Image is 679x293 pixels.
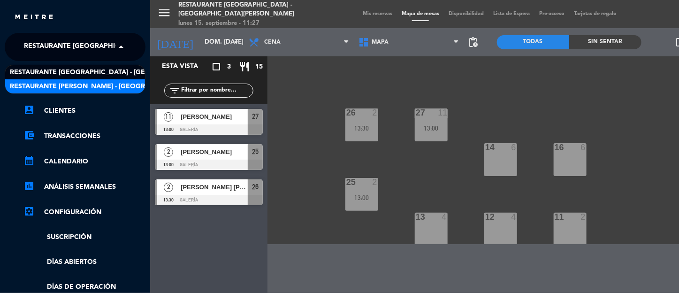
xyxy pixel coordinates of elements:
span: 25 [252,146,259,157]
input: Filtrar por nombre... [180,85,253,96]
span: 2 [164,183,173,192]
a: account_balance_walletTransacciones [23,131,145,142]
span: 11 [164,112,173,122]
img: MEITRE [14,14,54,21]
i: crop_square [211,61,222,72]
i: settings_applications [23,206,35,217]
span: 26 [252,181,259,193]
span: [PERSON_NAME] [181,147,248,157]
i: restaurant [239,61,250,72]
i: filter_list [169,85,180,96]
a: account_boxClientes [23,105,145,116]
a: Configuración [23,207,145,218]
span: 3 [227,62,231,72]
a: Días abiertos [23,257,145,268]
span: [PERSON_NAME] [PERSON_NAME] [181,182,248,192]
span: 27 [252,111,259,122]
a: calendar_monthCalendario [23,156,145,167]
span: 2 [164,147,173,157]
a: Días de Operación [23,282,145,293]
span: Restaurante [GEOGRAPHIC_DATA] - [GEOGRAPHIC_DATA][PERSON_NAME] [24,37,272,57]
span: Restaurante [GEOGRAPHIC_DATA] - [GEOGRAPHIC_DATA][PERSON_NAME] [10,67,258,78]
div: Esta vista [155,61,218,72]
i: account_box [23,104,35,116]
i: assessment [23,180,35,192]
span: Restaurante [PERSON_NAME] - [GEOGRAPHIC_DATA][PERSON_NAME] [10,81,243,92]
a: assessmentANÁLISIS SEMANALES [23,181,145,193]
span: [PERSON_NAME] [181,112,248,122]
i: calendar_month [23,155,35,166]
i: account_balance_wallet [23,130,35,141]
span: 15 [255,62,263,72]
a: Suscripción [23,232,145,243]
